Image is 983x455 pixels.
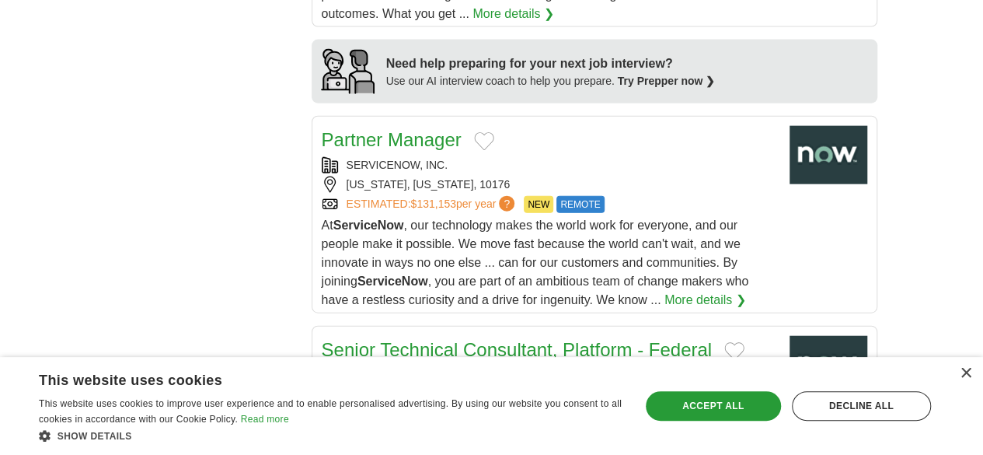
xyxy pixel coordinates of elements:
a: More details ❯ [472,5,554,23]
div: Close [960,368,971,380]
div: Use our AI interview coach to help you prepare. [386,73,716,89]
span: $131,153 [410,198,455,210]
img: ServiceNow logo [790,126,867,184]
div: Accept all [646,391,781,421]
a: Partner Manager [322,129,462,150]
span: This website uses cookies to improve user experience and to enable personalised advertising. By u... [39,398,622,425]
strong: ServiceNow [333,219,404,232]
div: This website uses cookies [39,366,584,390]
span: NEW [524,196,553,213]
div: Decline all [792,391,931,421]
a: Senior Technical Consultant, Platform - Federal [322,339,712,360]
span: Show details [58,431,132,442]
button: Add to favorite jobs [724,342,744,361]
button: Add to favorite jobs [474,132,494,151]
div: [US_STATE], [US_STATE], 10176 [322,177,777,193]
img: ServiceNow logo [790,336,867,394]
a: SERVICENOW, INC. [347,159,448,171]
a: Read more, opens a new window [241,414,289,425]
span: REMOTE [556,196,604,213]
div: Need help preparing for your next job interview? [386,54,716,73]
a: Try Prepper now ❯ [618,75,716,87]
a: More details ❯ [664,291,746,310]
strong: ServiceNow [357,275,428,288]
span: At , our technology makes the world work for everyone, and our people make it possible. We move f... [322,219,749,306]
div: Show details [39,428,622,443]
span: ? [499,196,514,212]
a: ESTIMATED:$131,153per year? [347,196,518,213]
